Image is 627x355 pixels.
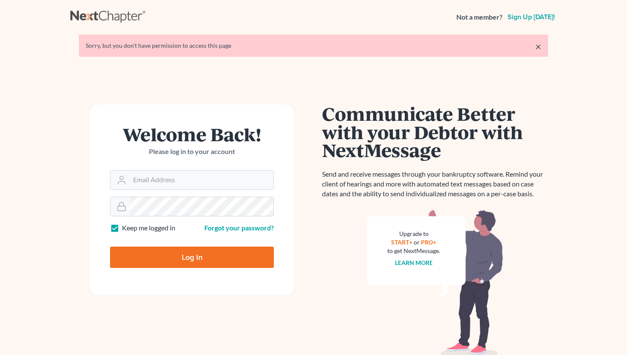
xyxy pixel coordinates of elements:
[130,171,273,189] input: Email Address
[391,239,412,246] a: START+
[122,223,175,233] label: Keep me logged in
[387,247,440,255] div: to get NextMessage.
[395,259,433,266] a: Learn more
[110,147,274,157] p: Please log in to your account
[421,239,437,246] a: PRO+
[387,230,440,238] div: Upgrade to
[456,12,502,22] strong: Not a member?
[322,169,548,199] p: Send and receive messages through your bankruptcy software. Remind your client of hearings and mo...
[535,41,541,52] a: ×
[204,224,274,232] a: Forgot your password?
[414,239,420,246] span: or
[110,125,274,143] h1: Welcome Back!
[110,247,274,268] input: Log In
[506,14,557,20] a: Sign up [DATE]!
[86,41,541,50] div: Sorry, but you don't have permission to access this page
[322,105,548,159] h1: Communicate Better with your Debtor with NextMessage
